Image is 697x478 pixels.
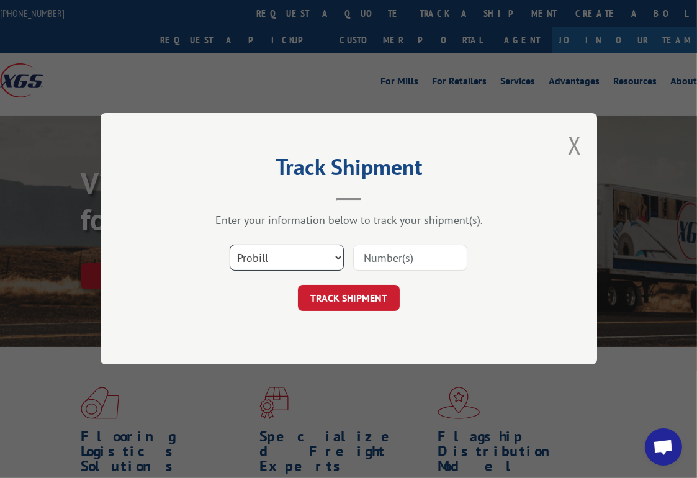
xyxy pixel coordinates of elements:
h2: Track Shipment [163,158,535,182]
button: TRACK SHIPMENT [298,286,400,312]
button: Close modal [568,129,582,161]
div: Open chat [645,428,682,466]
div: Enter your information below to track your shipment(s). [163,214,535,228]
input: Number(s) [353,245,467,271]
